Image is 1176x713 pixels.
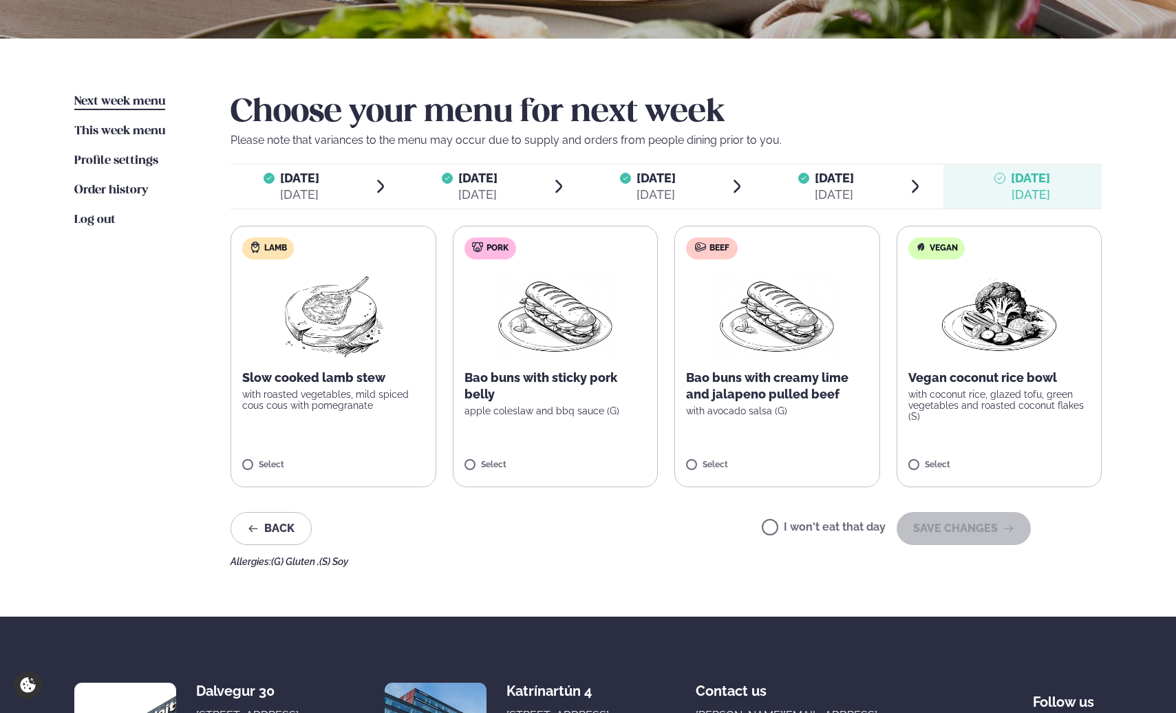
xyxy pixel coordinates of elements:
a: Next week menu [74,94,165,110]
span: [DATE] [280,171,319,185]
p: Vegan coconut rice bowl [908,370,1091,386]
img: beef.svg [695,242,706,253]
p: with coconut rice, glazed tofu, green vegetables and roasted coconut flakes (S) [908,389,1091,422]
div: [DATE] [1011,187,1050,203]
span: (G) Gluten , [271,556,319,567]
span: (S) Soy [319,556,348,567]
div: [DATE] [280,187,319,203]
span: Contact us [696,672,767,699]
span: Profile settings [74,155,158,167]
div: [DATE] [458,187,498,203]
span: [DATE] [458,171,498,185]
a: Cookie settings [14,671,42,699]
img: Panini.png [495,270,616,359]
span: [DATE] [815,171,854,185]
img: Lamb-Meat.png [272,270,394,359]
p: apple coleslaw and bbq sauce (G) [464,405,647,416]
p: Slow cooked lamb stew [242,370,425,386]
a: Order history [74,182,148,199]
p: Bao buns with creamy lime and jalapeno pulled beef [686,370,868,403]
span: Beef [709,243,729,254]
span: [DATE] [1011,171,1050,185]
p: Bao buns with sticky pork belly [464,370,647,403]
div: Allergies: [231,556,1102,567]
p: with roasted vegetables, mild spiced cous cous with pomegranate [242,389,425,411]
span: Vegan [930,243,958,254]
span: Log out [74,214,116,226]
h2: Choose your menu for next week [231,94,1102,132]
a: Log out [74,212,116,228]
button: SAVE CHANGES [897,512,1031,545]
span: Next week menu [74,96,165,107]
a: Profile settings [74,153,158,169]
p: with avocado salsa (G) [686,405,868,416]
img: pork.svg [472,242,483,253]
div: [DATE] [815,187,854,203]
span: Lamb [264,243,287,254]
div: Dalvegur 30 [196,683,306,699]
img: Panini.png [716,270,837,359]
p: Please note that variances to the menu may occur due to supply and orders from people dining prio... [231,132,1102,149]
span: [DATE] [637,171,676,185]
img: Vegan.png [939,270,1060,359]
button: Back [231,512,312,545]
span: This week menu [74,125,165,137]
span: Order history [74,184,148,196]
div: [DATE] [637,187,676,203]
span: Pork [487,243,509,254]
div: Katrínartún 4 [506,683,616,699]
img: Lamb.svg [250,242,261,253]
img: Vegan.svg [915,242,926,253]
a: This week menu [74,123,165,140]
div: Follow us [1033,683,1102,710]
